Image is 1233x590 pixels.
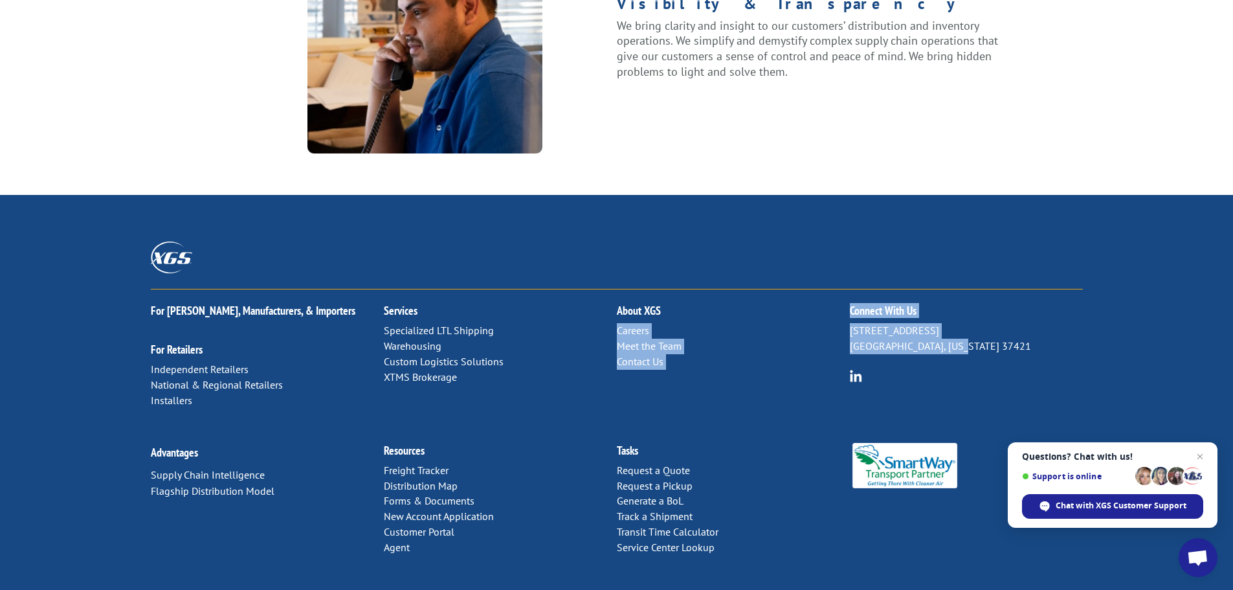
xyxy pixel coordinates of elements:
[850,443,961,488] img: Smartway_Logo
[151,378,283,391] a: National & Regional Retailers
[151,242,192,273] img: XGS_Logos_ALL_2024_All_White
[1179,538,1217,577] div: Open chat
[384,324,494,337] a: Specialized LTL Shipping
[384,525,454,538] a: Customer Portal
[850,323,1083,354] p: [STREET_ADDRESS] [GEOGRAPHIC_DATA], [US_STATE] 37421
[384,510,494,523] a: New Account Application
[617,445,850,463] h2: Tasks
[384,479,458,492] a: Distribution Map
[617,303,661,318] a: About XGS
[384,443,425,458] a: Resources
[151,394,192,407] a: Installers
[384,464,449,477] a: Freight Tracker
[617,324,649,337] a: Careers
[384,355,504,368] a: Custom Logistics Solutions
[151,484,274,497] a: Flagship Distribution Model
[1022,451,1203,462] span: Questions? Chat with us!
[384,370,457,383] a: XTMS Brokerage
[151,342,203,357] a: For Retailers
[151,445,198,460] a: Advantages
[617,18,1001,80] p: We bring clarity and insight to our customers’ distribution and inventory operations. We simplify...
[617,541,715,554] a: Service Center Lookup
[384,494,474,507] a: Forms & Documents
[384,339,441,352] a: Warehousing
[1022,494,1203,519] div: Chat with XGS Customer Support
[151,363,249,376] a: Independent Retailers
[151,303,355,318] a: For [PERSON_NAME], Manufacturers, & Importers
[850,305,1083,323] h2: Connect With Us
[850,370,862,382] img: group-6
[1022,471,1131,481] span: Support is online
[151,468,265,481] a: Supply Chain Intelligence
[617,525,718,538] a: Transit Time Calculator
[1192,449,1208,464] span: Close chat
[384,541,410,554] a: Agent
[617,355,663,368] a: Contact Us
[1056,500,1186,512] span: Chat with XGS Customer Support
[617,479,693,492] a: Request a Pickup
[617,339,682,352] a: Meet the Team
[617,464,690,477] a: Request a Quote
[617,510,693,523] a: Track a Shipment
[384,303,417,318] a: Services
[617,494,683,507] a: Generate a BoL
